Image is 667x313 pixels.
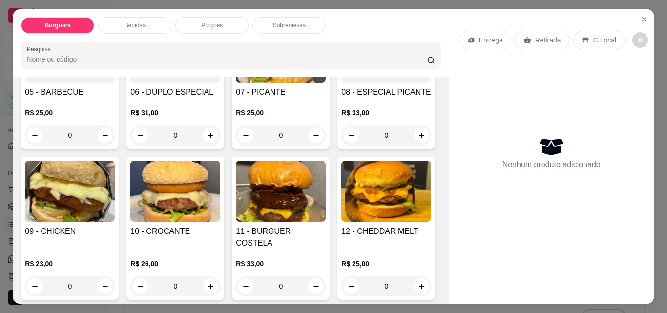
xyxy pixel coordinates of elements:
h4: 05 - BARBECUE [25,86,115,98]
input: Pesquisa [27,54,427,64]
h4: 12 - CHEDDAR MELT [341,226,431,237]
h4: 06 - DUPLO ESPECIAL [130,86,220,98]
p: R$ 23,00 [25,259,115,269]
img: product-image [130,161,220,222]
button: Close [636,11,652,27]
p: Retirada [535,35,561,45]
h4: 07 - PICANTE [236,86,326,98]
p: Bebidas [125,21,146,29]
p: R$ 25,00 [236,108,326,118]
p: R$ 33,00 [236,259,326,269]
p: Burguers [45,21,71,29]
p: C.Local [593,35,616,45]
h4: 11 - BURGUER COSTELA [236,226,326,249]
label: Pesquisa [27,45,54,53]
p: Sobremesas [273,21,306,29]
p: R$ 33,00 [341,108,431,118]
img: product-image [236,161,326,222]
p: R$ 25,00 [25,108,115,118]
p: R$ 31,00 [130,108,220,118]
p: R$ 25,00 [341,259,431,269]
p: R$ 26,00 [130,259,220,269]
h4: 09 - CHICKEN [25,226,115,237]
img: product-image [25,161,115,222]
img: product-image [341,161,431,222]
p: Entrega [479,35,503,45]
button: decrease-product-quantity [632,32,648,48]
h4: 10 - CROCANTE [130,226,220,237]
p: Nenhum produto adicionado [502,159,601,170]
p: Porções [201,21,223,29]
h4: 08 - ESPECIAL PICANTE [341,86,431,98]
